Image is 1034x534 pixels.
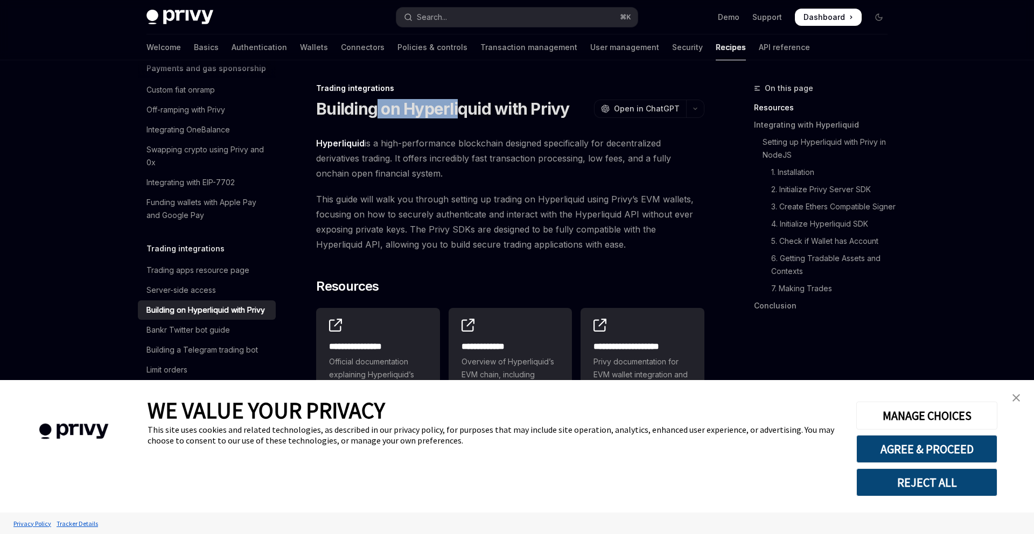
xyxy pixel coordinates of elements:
[754,133,896,164] a: Setting up Hyperliquid with Privy in NodeJS
[316,99,570,118] h1: Building on Hyperliquid with Privy
[449,308,572,431] a: **** **** ***Overview of Hyperliquid’s EVM chain, including architecture and features.
[146,264,249,277] div: Trading apps resource page
[759,34,810,60] a: API reference
[16,408,131,455] img: company logo
[594,100,686,118] button: Open in ChatGPT
[146,143,269,169] div: Swapping crypto using Privy and 0x
[138,280,276,300] a: Server-side access
[870,9,888,26] button: Toggle dark mode
[316,192,704,252] span: This guide will walk you through setting up trading on Hyperliquid using Privy’s EVM wallets, foc...
[754,181,896,198] a: 2. Initialize Privy Server SDK
[417,11,447,24] div: Search...
[138,193,276,225] a: Funding wallets with Apple Pay and Google Pay
[581,308,704,431] a: **** **** **** *****Privy documentation for EVM wallet integration and transaction signing.
[1012,394,1020,402] img: close banner
[754,280,896,297] a: 7. Making Trades
[856,402,997,430] button: MANAGE CHOICES
[138,80,276,100] a: Custom fiat onramp
[341,34,385,60] a: Connectors
[146,324,230,336] div: Bankr Twitter bot guide
[590,34,659,60] a: User management
[138,173,276,192] a: Integrating with EIP-7702
[11,514,54,533] a: Privacy Policy
[146,196,269,222] div: Funding wallets with Apple Pay and Google Pay
[146,363,187,376] div: Limit orders
[138,300,276,320] a: Building on Hyperliquid with Privy
[397,34,467,60] a: Policies & controls
[754,297,896,314] a: Conclusion
[754,250,896,280] a: 6. Getting Tradable Assets and Contexts
[146,284,216,297] div: Server-side access
[754,116,896,133] a: Integrating with Hyperliquid
[795,9,862,26] a: Dashboard
[146,343,258,356] div: Building a Telegram trading bot
[754,164,896,181] a: 1. Installation
[316,278,379,295] span: Resources
[1005,387,1027,409] a: close banner
[146,176,235,189] div: Integrating with EIP-7702
[480,34,577,60] a: Transaction management
[316,138,365,149] a: Hyperliquid
[300,34,328,60] a: Wallets
[316,136,704,181] span: is a high-performance blockchain designed specifically for decentralized derivatives trading. It ...
[138,261,276,280] a: Trading apps resource page
[672,34,703,60] a: Security
[716,34,746,60] a: Recipes
[754,215,896,233] a: 4. Initialize Hyperliquid SDK
[329,355,427,420] span: Official documentation explaining Hyperliquid’s architecture, trading features, and API endpoints.
[148,396,385,424] span: WE VALUE YOUR PRIVACY
[754,233,896,250] a: 5. Check if Wallet has Account
[146,83,215,96] div: Custom fiat onramp
[718,12,739,23] a: Demo
[138,120,276,139] a: Integrating OneBalance
[138,320,276,340] a: Bankr Twitter bot guide
[148,424,840,446] div: This site uses cookies and related technologies, as described in our privacy policy, for purposes...
[856,435,997,463] button: AGREE & PROCEED
[765,82,813,95] span: On this page
[856,468,997,496] button: REJECT ALL
[146,34,181,60] a: Welcome
[462,355,560,394] span: Overview of Hyperliquid’s EVM chain, including architecture and features.
[138,100,276,120] a: Off-ramping with Privy
[316,83,704,94] div: Trading integrations
[138,140,276,172] a: Swapping crypto using Privy and 0x
[146,10,213,25] img: dark logo
[754,99,896,116] a: Resources
[614,103,680,114] span: Open in ChatGPT
[146,123,230,136] div: Integrating OneBalance
[138,340,276,360] a: Building a Telegram trading bot
[804,12,845,23] span: Dashboard
[316,308,440,431] a: **** **** **** *Official documentation explaining Hyperliquid’s architecture, trading features, a...
[754,198,896,215] a: 3. Create Ethers Compatible Signer
[194,34,219,60] a: Basics
[146,304,265,317] div: Building on Hyperliquid with Privy
[146,242,225,255] h5: Trading integrations
[54,514,101,533] a: Tracker Details
[146,103,225,116] div: Off-ramping with Privy
[138,360,276,380] a: Limit orders
[593,355,691,394] span: Privy documentation for EVM wallet integration and transaction signing.
[752,12,782,23] a: Support
[232,34,287,60] a: Authentication
[396,8,638,27] button: Open search
[620,13,631,22] span: ⌘ K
